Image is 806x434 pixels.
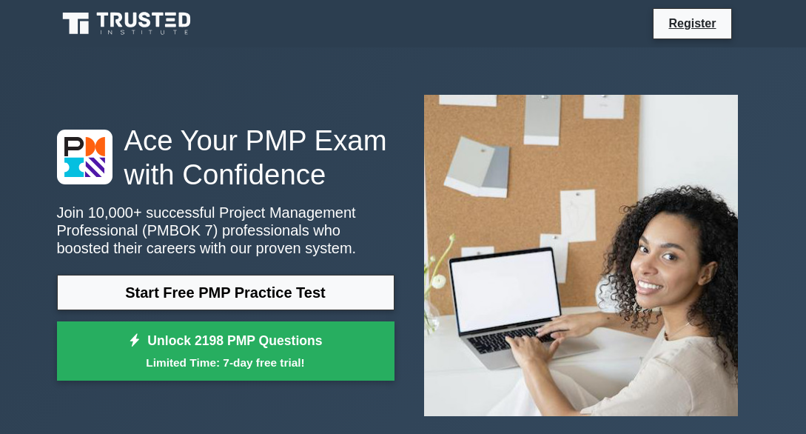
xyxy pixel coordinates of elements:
a: Register [659,14,725,33]
a: Start Free PMP Practice Test [57,275,394,310]
a: Unlock 2198 PMP QuestionsLimited Time: 7-day free trial! [57,321,394,381]
small: Limited Time: 7-day free trial! [75,354,376,371]
h1: Ace Your PMP Exam with Confidence [57,124,394,192]
p: Join 10,000+ successful Project Management Professional (PMBOK 7) professionals who boosted their... [57,204,394,257]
